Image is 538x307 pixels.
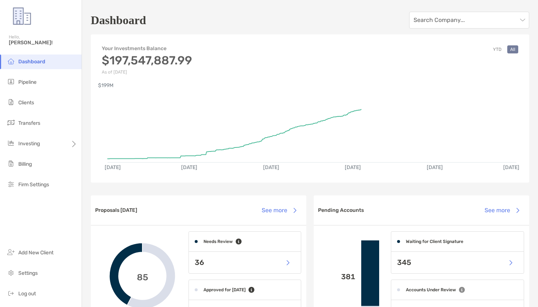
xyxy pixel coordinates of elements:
[479,202,525,218] button: See more
[7,180,15,188] img: firm-settings icon
[503,164,519,171] text: [DATE]
[203,287,246,292] h4: Approved for [DATE]
[181,164,197,171] text: [DATE]
[18,161,32,167] span: Billing
[102,53,192,67] h3: $197,547,887.99
[256,202,302,218] button: See more
[195,258,204,267] p: 36
[18,270,38,276] span: Settings
[18,100,34,106] span: Clients
[18,120,40,126] span: Transfers
[102,70,192,75] p: As of [DATE]
[507,45,518,53] button: All
[203,239,233,244] h4: Needs Review
[18,59,45,65] span: Dashboard
[320,272,355,281] p: 381
[263,164,279,171] text: [DATE]
[95,207,137,213] h3: Proposals [DATE]
[345,164,361,171] text: [DATE]
[7,139,15,147] img: investing icon
[7,248,15,257] img: add_new_client icon
[137,271,148,281] span: 85
[7,159,15,168] img: billing icon
[7,98,15,106] img: clients icon
[18,141,40,147] span: Investing
[18,250,53,256] span: Add New Client
[427,164,443,171] text: [DATE]
[98,82,113,89] text: $199M
[406,239,463,244] h4: Waiting for Client Signature
[91,14,146,27] h1: Dashboard
[490,45,504,53] button: YTD
[18,291,36,297] span: Log out
[18,79,37,85] span: Pipeline
[7,77,15,86] img: pipeline icon
[18,181,49,188] span: Firm Settings
[397,258,411,267] p: 345
[105,164,121,171] text: [DATE]
[102,45,192,52] h4: Your Investments Balance
[7,57,15,65] img: dashboard icon
[406,287,456,292] h4: Accounts Under Review
[9,40,77,46] span: [PERSON_NAME]!
[7,268,15,277] img: settings icon
[7,118,15,127] img: transfers icon
[7,289,15,297] img: logout icon
[318,207,364,213] h3: Pending Accounts
[9,3,35,29] img: Zoe Logo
